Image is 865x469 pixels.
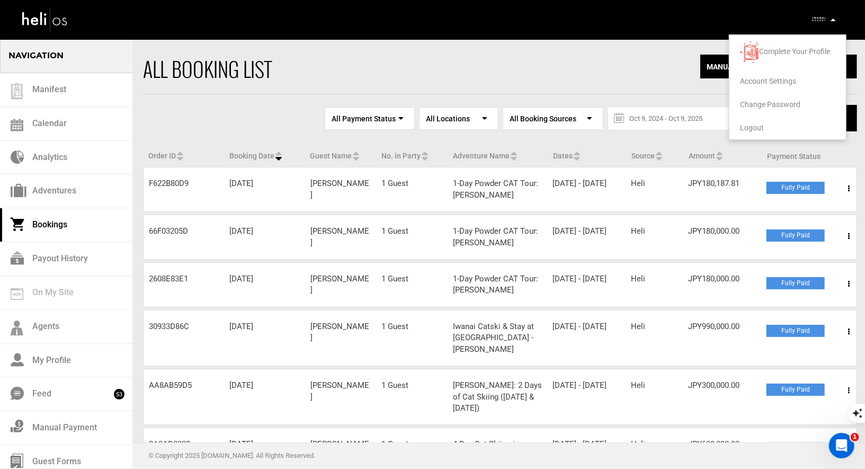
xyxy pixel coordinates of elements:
[548,380,626,391] div: [DATE] - [DATE]
[759,47,830,56] span: Complete Your Profile
[143,55,643,83] div: All booking list
[305,178,377,201] div: [PERSON_NAME]
[626,147,683,161] div: Source
[377,226,448,237] div: 1 Guest
[762,151,854,162] div: Payment Status
[548,439,626,450] div: [DATE] - [DATE]
[683,380,761,391] div: JPY300,000.00
[225,178,306,189] div: [DATE]
[225,226,306,237] div: [DATE]
[548,321,626,332] div: [DATE] - [DATE]
[683,439,761,450] div: JPY600,000.00
[683,226,761,237] div: JPY180,000.00
[626,439,683,450] div: Heli
[325,107,415,130] span: Select box activate
[626,273,683,285] div: Heli
[740,100,800,109] span: Change Password
[21,6,69,34] img: heli-logo
[376,147,448,161] div: No. in Party
[448,147,548,161] div: Adventure Name
[740,123,764,132] span: Logout
[377,273,448,285] div: 1 Guest
[332,113,408,123] span: All Payment Status
[740,41,759,63] img: images
[225,321,306,332] div: [DATE]
[683,178,761,189] div: JPY180,187.81
[377,178,448,189] div: 1 Guest
[305,147,376,161] div: Guest Name
[144,439,225,450] div: 8A0AD8030
[144,178,225,189] div: F622B80D9
[305,273,377,296] div: [PERSON_NAME]
[377,439,448,450] div: 1 Guest
[766,325,825,337] div: Fully Paid
[766,277,825,289] div: Fully Paid
[377,321,448,332] div: 1 Guest
[448,178,547,201] div: 1-Day Powder CAT Tour: [PERSON_NAME]
[829,433,854,458] iframe: Intercom live chat
[619,107,729,130] input: Oct 9, 2024 - Oct 9, 2025
[766,182,825,194] div: Fully Paid
[448,321,547,355] div: Iwanai Catski & Stay at [GEOGRAPHIC_DATA] - [PERSON_NAME]
[740,77,796,85] span: Account Settings
[305,380,377,403] div: [PERSON_NAME]
[683,273,761,285] div: JPY180,000.00
[510,113,596,123] span: All Booking Sources
[426,113,492,123] span: All locations
[683,147,762,161] div: Amount
[626,226,683,237] div: Heli
[766,384,825,396] div: Fully Paid
[11,321,23,336] img: agents-icon.svg
[683,321,761,332] div: JPY990,000.00
[419,107,498,130] span: Select box activate
[377,380,448,391] div: 1 Guest
[224,147,305,161] div: Booking Date
[114,389,124,400] span: 53
[305,321,377,344] div: [PERSON_NAME]
[144,380,225,391] div: AA8AB59D5
[548,147,626,161] div: Dates
[11,119,23,131] img: calendar.svg
[548,226,626,237] div: [DATE] - [DATE]
[225,380,306,391] div: [DATE]
[144,321,225,332] div: 30933D86C
[225,439,306,450] div: [DATE]
[448,380,547,414] div: [PERSON_NAME]: 2 Days of Cat Skiing ([DATE] & [DATE])
[448,273,547,296] div: 1-Day Powder CAT Tour: [PERSON_NAME]
[448,226,547,249] div: 1-Day Powder CAT Tour: [PERSON_NAME]
[626,321,683,332] div: Heli
[700,55,778,78] button: Manual Booking
[144,226,225,237] div: 66F03205D
[548,178,626,189] div: [DATE] - [DATE]
[9,83,25,99] img: guest-list.svg
[144,273,225,285] div: 2608E83E1
[503,107,603,130] span: Select box activate
[766,229,825,242] div: Fully Paid
[548,273,626,285] div: [DATE] - [DATE]
[626,380,683,391] div: Heli
[11,288,23,300] img: on_my_site.svg
[143,147,224,161] div: Order ID
[626,178,683,189] div: Heli
[305,439,377,462] div: [PERSON_NAME]
[305,226,377,249] div: [PERSON_NAME]
[811,11,827,27] img: d4d51e56ba51b71ae92b8dc13b1be08e.png
[225,273,306,285] div: [DATE]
